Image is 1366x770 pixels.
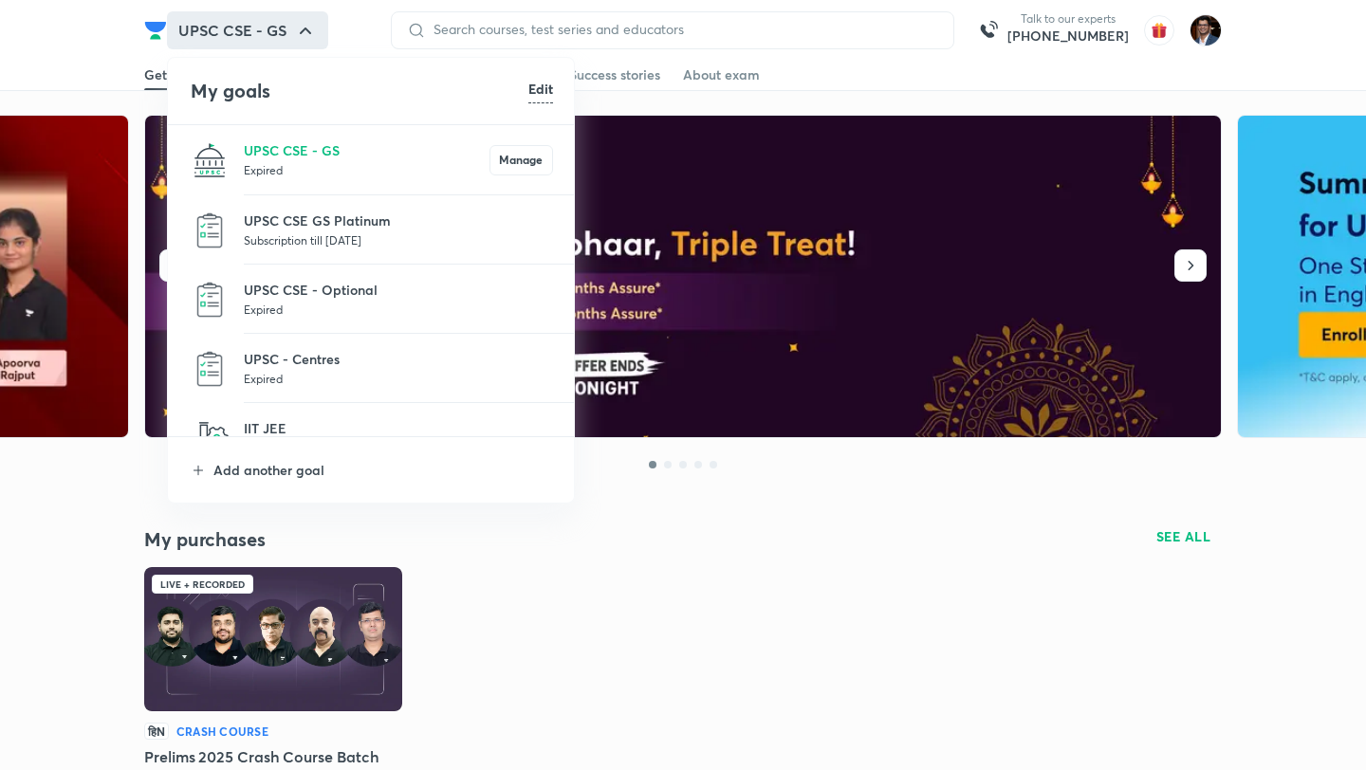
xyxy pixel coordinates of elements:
p: UPSC CSE - Optional [244,280,553,300]
p: Expired [244,160,489,179]
h4: My goals [191,77,528,105]
img: UPSC - Centres [191,350,229,388]
p: Add another goal [213,460,553,480]
img: IIT JEE [191,419,229,457]
img: UPSC CSE - Optional [191,281,229,319]
p: UPSC CSE GS Platinum [244,211,553,230]
p: Expired [244,300,553,319]
button: Manage [489,145,553,175]
p: Expired [244,369,553,388]
p: UPSC - Centres [244,349,553,369]
img: UPSC CSE GS Platinum [191,211,229,249]
h6: Edit [528,79,553,99]
img: UPSC CSE - GS [191,141,229,179]
p: Subscription till [DATE] [244,230,553,249]
p: UPSC CSE - GS [244,140,489,160]
p: IIT JEE [244,418,553,438]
